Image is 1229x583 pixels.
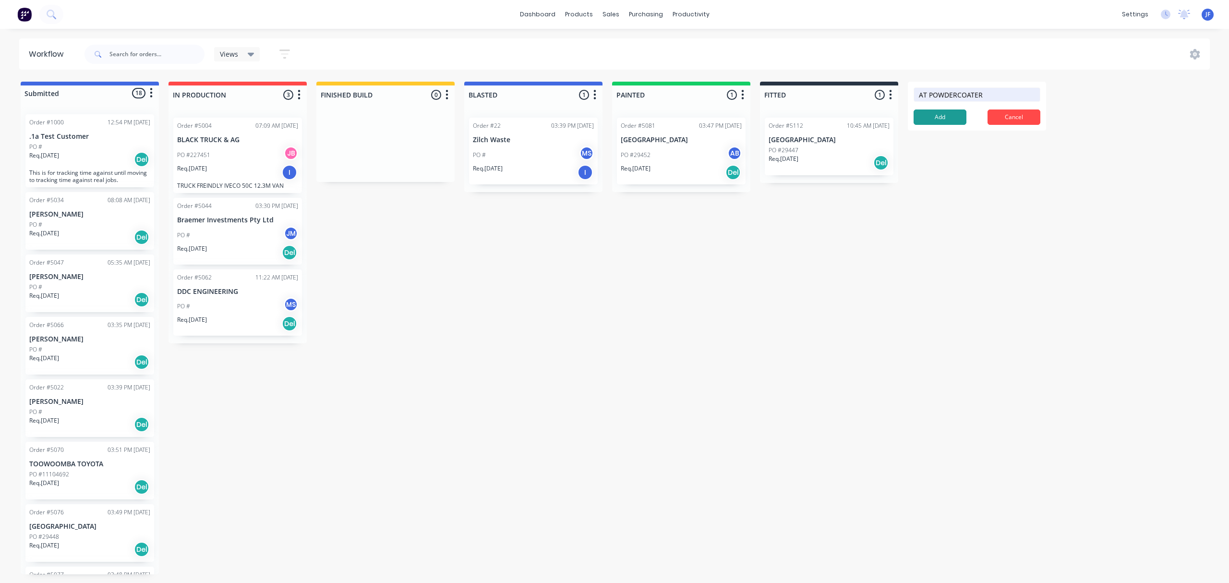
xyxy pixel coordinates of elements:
p: Req. [DATE] [29,291,59,300]
div: MS [579,146,594,160]
p: This is for tracking time against until moving to tracking time against real jobs. [29,169,150,183]
p: Req. [DATE] [29,479,59,487]
div: Order #2203:39 PM [DATE]Zilch WastePO #MSReq.[DATE]I [469,118,598,184]
div: Del [725,165,741,180]
div: Del [282,316,297,331]
div: Order #506603:35 PM [DATE][PERSON_NAME]PO #Req.[DATE]Del [25,317,154,375]
div: Order #5034 [29,196,64,205]
div: 05:35 AM [DATE] [108,258,150,267]
div: products [560,7,598,22]
div: Order #5076 [29,508,64,517]
div: Order #5077 [29,571,64,579]
p: [GEOGRAPHIC_DATA] [621,136,742,144]
span: Views [220,49,238,59]
div: 03:48 PM [DATE] [108,571,150,579]
p: Req. [DATE] [29,541,59,550]
div: Del [282,245,297,260]
p: Req. [DATE] [621,164,651,173]
p: PO # [29,408,42,416]
div: 03:49 PM [DATE] [108,508,150,517]
div: 03:30 PM [DATE] [255,202,298,210]
div: Order #5066 [29,321,64,329]
div: Del [134,417,149,432]
div: Del [134,292,149,307]
p: PO #29452 [621,151,651,159]
div: 03:39 PM [DATE] [551,121,594,130]
div: Del [134,354,149,370]
div: Order #504705:35 AM [DATE][PERSON_NAME]PO #Req.[DATE]Del [25,255,154,312]
div: 12:54 PM [DATE] [108,118,150,127]
p: BLACK TRUCK & AG [177,136,298,144]
div: Order #5112 [769,121,803,130]
p: Zilch Waste [473,136,594,144]
div: Workflow [29,49,68,60]
div: Del [134,479,149,495]
div: Order #5022 [29,383,64,392]
p: PO #227451 [177,151,210,159]
div: Order #502203:39 PM [DATE][PERSON_NAME]PO #Req.[DATE]Del [25,379,154,437]
div: Del [134,152,149,167]
p: [PERSON_NAME] [29,210,150,219]
div: Order #500407:09 AM [DATE]BLACK TRUCK & AGPO #227451JBReq.[DATE]ITRUCK FREINDLY IVECO 50C 12.3M VAN [173,118,302,193]
div: purchasing [624,7,668,22]
p: PO # [29,220,42,229]
div: sales [598,7,624,22]
div: Order #503408:08 AM [DATE][PERSON_NAME]PO #Req.[DATE]Del [25,192,154,250]
input: Enter column name… [914,87,1040,102]
p: [PERSON_NAME] [29,335,150,343]
p: Req. [DATE] [177,244,207,253]
div: JB [284,146,298,160]
p: PO # [473,151,486,159]
div: 08:08 AM [DATE] [108,196,150,205]
div: 03:35 PM [DATE] [108,321,150,329]
p: Req. [DATE] [177,316,207,324]
div: MS [284,297,298,312]
p: .1a Test Customer [29,133,150,141]
div: settings [1117,7,1153,22]
p: DDC ENGINEERING [177,288,298,296]
p: Req. [DATE] [29,151,59,160]
div: I [578,165,593,180]
div: Order #5044 [177,202,212,210]
div: Order #507003:51 PM [DATE]TOOWOOMBA TOYOTAPO #11104692Req.[DATE]Del [25,442,154,499]
a: dashboard [515,7,560,22]
p: PO #29448 [29,533,59,541]
div: Order #504403:30 PM [DATE]Braemer Investments Pty LtdPO #JMReq.[DATE]Del [173,198,302,265]
div: productivity [668,7,714,22]
input: Search for orders... [109,45,205,64]
div: Order #507603:49 PM [DATE][GEOGRAPHIC_DATA]PO #29448Req.[DATE]Del [25,504,154,562]
p: PO # [177,302,190,311]
div: Order #511210:45 AM [DATE][GEOGRAPHIC_DATA]PO #29447Req.[DATE]Del [765,118,893,175]
p: TOOWOOMBA TOYOTA [29,460,150,468]
div: Order #5070 [29,446,64,454]
div: 10:45 AM [DATE] [847,121,890,130]
div: I [282,165,297,180]
div: Order #5081 [621,121,655,130]
p: [GEOGRAPHIC_DATA] [29,522,150,531]
button: Add [914,109,966,125]
p: PO #29447 [769,146,798,155]
p: [GEOGRAPHIC_DATA] [769,136,890,144]
p: Braemer Investments Pty Ltd [177,216,298,224]
p: PO # [29,143,42,151]
button: Cancel [988,109,1040,125]
div: 03:39 PM [DATE] [108,383,150,392]
p: PO # [29,345,42,354]
p: Req. [DATE] [473,164,503,173]
div: Del [134,230,149,245]
p: Req. [DATE] [29,229,59,238]
div: Del [134,542,149,557]
p: Req. [DATE] [177,164,207,173]
p: TRUCK FREINDLY IVECO 50C 12.3M VAN [177,182,298,189]
div: Order #5004 [177,121,212,130]
div: Order #1000 [29,118,64,127]
div: Order #506211:22 AM [DATE]DDC ENGINEERINGPO #MSReq.[DATE]Del [173,269,302,336]
div: 03:47 PM [DATE] [699,121,742,130]
div: 03:51 PM [DATE] [108,446,150,454]
div: Order #22 [473,121,501,130]
p: Req. [DATE] [29,416,59,425]
p: Req. [DATE] [769,155,798,163]
img: Factory [17,7,32,22]
div: Order #5062 [177,273,212,282]
p: Req. [DATE] [29,354,59,363]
